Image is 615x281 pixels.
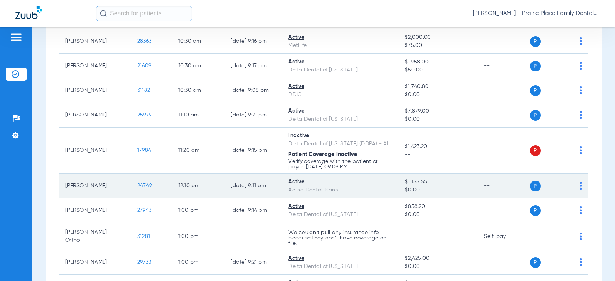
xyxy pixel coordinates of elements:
td: -- [478,250,530,275]
span: P [530,61,541,71]
span: $0.00 [405,91,472,99]
td: 11:20 AM [172,128,225,174]
td: [PERSON_NAME] [59,174,131,198]
td: [PERSON_NAME] [59,198,131,223]
p: Verify coverage with the patient or payer. [DATE] 09:09 PM. [288,159,392,170]
span: $0.00 [405,211,472,219]
span: P [530,181,541,191]
img: Search Icon [100,10,107,17]
div: Active [288,178,392,186]
span: -- [405,151,472,159]
img: group-dot-blue.svg [580,86,582,94]
div: Delta Dental of [US_STATE] (DDPA) - AI [288,140,392,148]
div: Active [288,107,392,115]
div: MetLife [288,42,392,50]
div: Active [288,254,392,263]
div: Delta Dental of [US_STATE] [288,263,392,271]
span: $1,155.55 [405,178,472,186]
span: $2,425.00 [405,254,472,263]
td: [DATE] 9:16 PM [224,29,282,54]
div: DDIC [288,91,392,99]
span: 29733 [137,259,151,265]
span: [PERSON_NAME] - Prairie Place Family Dental [473,10,600,17]
span: P [530,205,541,216]
img: group-dot-blue.svg [580,233,582,240]
div: Delta Dental of [US_STATE] [288,66,392,74]
div: Delta Dental of [US_STATE] [288,115,392,123]
div: Active [288,83,392,91]
span: $1,958.00 [405,58,472,66]
span: P [530,85,541,96]
td: 12:10 PM [172,174,225,198]
div: Inactive [288,132,392,140]
td: [PERSON_NAME] [59,54,131,78]
div: Aetna Dental Plans [288,186,392,194]
span: 27943 [137,208,151,213]
td: [PERSON_NAME] [59,78,131,103]
td: -- [478,103,530,128]
td: 10:30 AM [172,78,225,103]
span: 31182 [137,88,150,93]
img: Zuub Logo [15,6,42,19]
span: 28363 [137,38,151,44]
td: [DATE] 9:21 PM [224,103,282,128]
td: -- [478,54,530,78]
td: -- [478,174,530,198]
img: group-dot-blue.svg [580,182,582,190]
td: -- [478,29,530,54]
td: 10:30 AM [172,54,225,78]
div: Active [288,58,392,66]
td: 10:30 AM [172,29,225,54]
span: P [530,145,541,156]
td: [DATE] 9:11 PM [224,174,282,198]
td: Self-pay [478,223,530,250]
span: Patient Coverage Inactive [288,152,357,157]
span: $1,740.80 [405,83,472,91]
input: Search for patients [96,6,192,21]
td: [DATE] 9:17 PM [224,54,282,78]
span: 31281 [137,234,150,239]
td: [DATE] 9:14 PM [224,198,282,223]
span: $858.20 [405,203,472,211]
span: $0.00 [405,263,472,271]
td: [DATE] 9:15 PM [224,128,282,174]
img: group-dot-blue.svg [580,146,582,154]
img: group-dot-blue.svg [580,206,582,214]
td: [PERSON_NAME] -Ortho [59,223,131,250]
img: group-dot-blue.svg [580,62,582,70]
div: Active [288,203,392,211]
span: $0.00 [405,186,472,194]
p: We couldn’t pull any insurance info because they don’t have coverage on file. [288,230,392,246]
span: 24749 [137,183,152,188]
td: [DATE] 9:08 PM [224,78,282,103]
span: $75.00 [405,42,472,50]
img: group-dot-blue.svg [580,111,582,119]
td: 1:00 PM [172,198,225,223]
td: 11:10 AM [172,103,225,128]
td: [PERSON_NAME] [59,103,131,128]
td: [PERSON_NAME] [59,250,131,275]
td: -- [224,223,282,250]
span: 25979 [137,112,151,118]
img: group-dot-blue.svg [580,258,582,266]
td: -- [478,78,530,103]
td: [PERSON_NAME] [59,128,131,174]
img: hamburger-icon [10,33,22,42]
span: P [530,257,541,268]
span: P [530,36,541,47]
img: group-dot-blue.svg [580,37,582,45]
td: -- [478,128,530,174]
span: $0.00 [405,115,472,123]
span: 17984 [137,148,151,153]
span: -- [405,234,411,239]
td: [PERSON_NAME] [59,29,131,54]
td: [DATE] 9:21 PM [224,250,282,275]
div: Active [288,33,392,42]
td: -- [478,198,530,223]
td: 1:00 PM [172,250,225,275]
span: 21609 [137,63,151,68]
span: $1,623.20 [405,143,472,151]
td: 1:00 PM [172,223,225,250]
span: $7,879.00 [405,107,472,115]
span: P [530,110,541,121]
